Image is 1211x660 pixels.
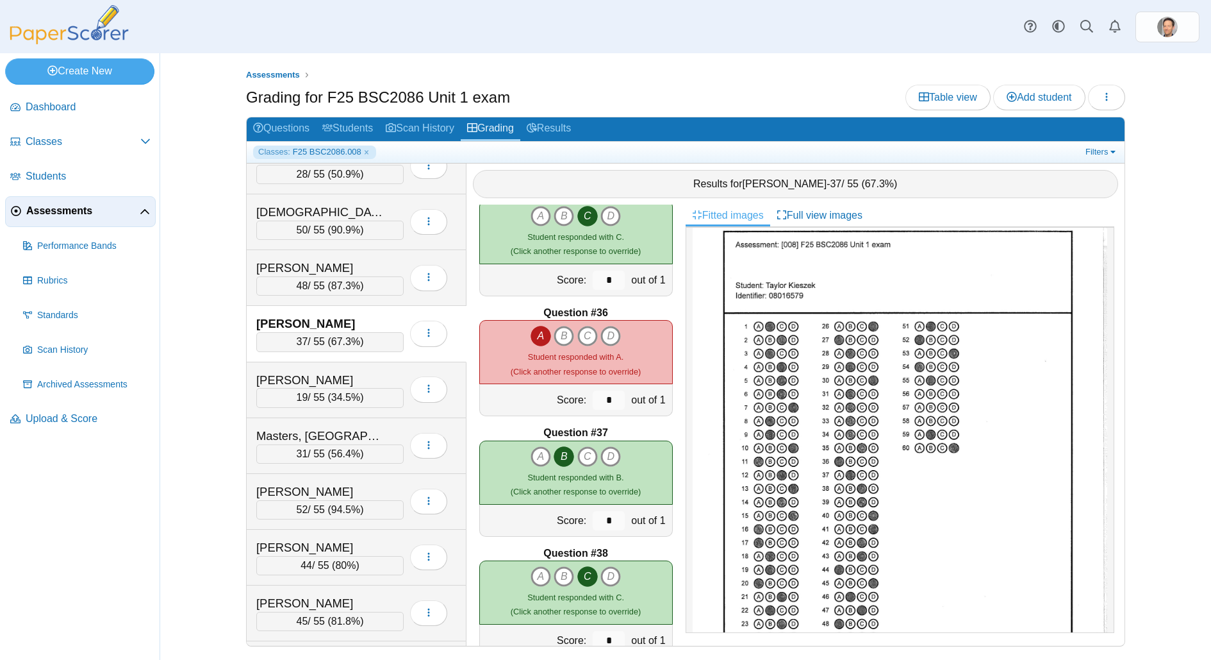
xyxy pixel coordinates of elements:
[256,372,384,389] div: [PERSON_NAME]
[743,178,827,189] span: [PERSON_NAME]
[247,117,316,141] a: Questions
[993,85,1085,110] a: Add student
[5,404,156,435] a: Upload & Score
[331,280,360,291] span: 87.3%
[554,326,574,346] i: B
[543,426,607,440] b: Question #37
[331,448,360,459] span: 56.4%
[258,146,290,158] span: Classes:
[554,566,574,587] i: B
[297,504,308,515] span: 52
[5,92,156,123] a: Dashboard
[511,473,641,496] small: (Click another response to override)
[527,593,624,602] span: Student responded with C.
[379,117,461,141] a: Scan History
[905,85,991,110] a: Table view
[331,392,360,403] span: 34.5%
[511,593,641,616] small: (Click another response to override)
[37,275,151,287] span: Rubrics
[531,566,551,587] i: A
[480,625,590,656] div: Score:
[297,280,308,291] span: 48
[26,100,151,114] span: Dashboard
[256,316,384,332] div: [PERSON_NAME]
[243,67,303,83] a: Assessments
[37,240,151,253] span: Performance Bands
[480,384,590,416] div: Score:
[628,625,671,656] div: out of 1
[628,264,671,296] div: out of 1
[5,162,156,192] a: Students
[865,178,894,189] span: 67.3%
[297,224,308,235] span: 50
[256,484,384,500] div: [PERSON_NAME]
[600,566,621,587] i: D
[256,276,404,296] div: / 55 ( )
[293,146,361,158] span: F25 BSC2086.008
[246,87,510,108] h1: Grading for F25 BSC2086 Unit 1 exam
[531,326,551,346] i: A
[331,504,360,515] span: 94.5%
[256,332,404,351] div: / 55 ( )
[543,306,607,320] b: Question #36
[531,206,551,226] i: A
[1007,92,1071,103] span: Add student
[256,612,404,631] div: / 55 ( )
[18,231,156,262] a: Performance Bands
[18,335,156,366] a: Scan History
[628,505,671,536] div: out of 1
[37,378,151,391] span: Archived Assessments
[331,224,360,235] span: 90.9%
[577,446,598,467] i: C
[628,384,671,416] div: out of 1
[256,444,404,464] div: / 55 ( )
[919,92,977,103] span: Table view
[256,388,404,407] div: / 55 ( )
[5,35,133,46] a: PaperScorer
[26,204,140,218] span: Assessments
[600,326,621,346] i: D
[480,264,590,296] div: Score:
[256,260,384,276] div: [PERSON_NAME]
[511,232,641,256] small: (Click another response to override)
[297,336,308,347] span: 37
[256,539,384,556] div: [PERSON_NAME]
[297,448,308,459] span: 31
[1082,146,1121,158] a: Filters
[37,344,151,357] span: Scan History
[297,169,308,180] span: 28
[18,369,156,400] a: Archived Assessments
[554,206,574,226] i: B
[600,446,621,467] i: D
[480,505,590,536] div: Score:
[37,309,151,322] span: Standards
[770,205,869,226] a: Full view images
[528,352,623,362] span: Student responded with A.
[528,473,624,482] span: Student responded with B.
[297,392,308,403] span: 19
[830,178,841,189] span: 37
[1101,13,1129,41] a: Alerts
[256,221,404,240] div: / 55 ( )
[256,500,404,520] div: / 55 ( )
[331,169,360,180] span: 50.9%
[18,300,156,331] a: Standards
[256,595,384,612] div: [PERSON_NAME]
[577,326,598,346] i: C
[256,165,404,184] div: / 55 ( )
[5,5,133,44] img: PaperScorer
[26,169,151,183] span: Students
[554,446,574,467] i: B
[256,204,384,221] div: [DEMOGRAPHIC_DATA][PERSON_NAME]
[473,170,1119,198] div: Results for - / 55 ( )
[1157,17,1178,37] img: ps.HSacT1knwhZLr8ZK
[543,546,607,561] b: Question #38
[1135,12,1199,42] a: ps.HSacT1knwhZLr8ZK
[531,446,551,467] i: A
[520,117,577,141] a: Results
[686,205,770,226] a: Fitted images
[5,58,154,84] a: Create New
[26,412,151,426] span: Upload & Score
[256,428,384,444] div: Masters, [GEOGRAPHIC_DATA]
[18,266,156,296] a: Rubrics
